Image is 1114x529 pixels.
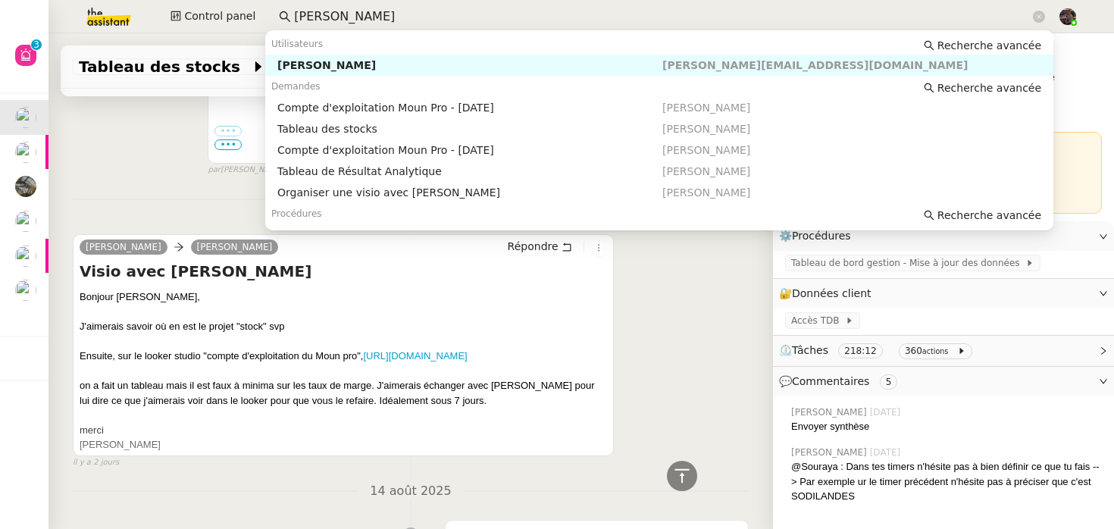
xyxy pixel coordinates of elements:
[277,164,662,178] div: Tableau de Résultat Analytique
[662,144,750,156] span: [PERSON_NAME]
[15,107,36,128] img: users%2FAXgjBsdPtrYuxuZvIJjRexEdqnq2%2Favatar%2F1599931753966.jpeg
[80,240,167,254] a: [PERSON_NAME]
[277,101,662,114] div: Compte d'exploitation Moun Pro - [DATE]
[31,39,42,50] nz-badge-sup: 3
[791,459,1102,504] div: @Souraya : Dans tes timers n'hésite pas à bien définir ce que tu fais --> Par exemple ur le timer...
[792,375,869,387] span: Commentaires
[363,350,467,362] a: [URL][DOMAIN_NAME]
[15,246,36,267] img: users%2FrLg9kJpOivdSURM9kMyTNR7xGo72%2Favatar%2Fb3a3d448-9218-437f-a4e5-c617cb932dda
[79,59,251,74] span: Tableau des stocks
[773,336,1114,365] div: ⏲️Tâches 218:12 360actions
[870,405,904,419] span: [DATE]
[33,39,39,53] p: 3
[662,186,750,199] span: [PERSON_NAME]
[294,7,1030,27] input: Rechercher
[792,287,871,299] span: Données client
[1059,8,1076,25] img: 2af2e8ed-4e7a-4339-b054-92d163d57814
[271,81,321,92] span: Demandes
[791,446,870,459] span: [PERSON_NAME]
[662,165,750,177] span: [PERSON_NAME]
[73,456,119,469] span: il y a 2 jours
[80,261,607,282] h4: Visio avec [PERSON_NAME]
[214,139,242,150] span: •••
[779,375,903,387] span: 💬
[80,378,607,408] div: on a fait un tableau mais il est faux à minima sur les taux de marge. J'aimerais échanger avec [P...
[80,290,607,452] div: Bonjour [PERSON_NAME],
[838,343,882,358] nz-tag: 218:12
[358,481,463,502] span: 14 août 2025
[662,59,968,71] span: [PERSON_NAME][EMAIL_ADDRESS][DOMAIN_NAME]
[214,153,742,168] div: -----
[791,419,1102,434] div: Envoyer synthèse
[779,227,858,245] span: ⚙️
[662,123,750,135] span: [PERSON_NAME]
[937,208,1041,223] span: Recherche avancée
[277,122,662,136] div: Tableau des stocks
[905,346,922,356] span: 360
[15,142,36,163] img: users%2FAXgjBsdPtrYuxuZvIJjRexEdqnq2%2Favatar%2F1599931753966.jpeg
[277,58,662,72] div: [PERSON_NAME]
[880,374,898,390] nz-tag: 5
[15,176,36,197] img: 390d5429-d57e-4c9b-b625-ae6f09e29702
[791,405,870,419] span: [PERSON_NAME]
[922,347,949,355] small: actions
[870,446,904,459] span: [DATE]
[773,221,1114,251] div: ⚙️Procédures
[271,208,322,219] span: Procédures
[271,39,323,49] span: Utilisateurs
[208,164,221,177] span: par
[773,367,1114,396] div: 💬Commentaires 5
[937,38,1041,53] span: Recherche avancée
[662,102,750,114] span: [PERSON_NAME]
[277,186,662,199] div: Organiser une visio avec [PERSON_NAME]
[792,230,851,242] span: Procédures
[214,126,242,136] label: •••
[779,285,878,302] span: 🔐
[508,239,559,254] span: Répondre
[191,240,279,254] a: [PERSON_NAME]
[15,211,36,232] img: users%2Fjeuj7FhI7bYLyCU6UIN9LElSS4x1%2Favatar%2F1678820456145.jpeg
[792,344,828,356] span: Tâches
[937,80,1041,95] span: Recherche avancée
[208,164,444,177] small: [PERSON_NAME] [PERSON_NAME]
[80,319,607,364] div: J'aimerais savoir où en est le projet "stock" svp Ensuite, sur le looker studio "compte d'exploit...
[277,143,662,157] div: Compte d'exploitation Moun Pro - [DATE]
[773,279,1114,308] div: 🔐Données client
[791,255,1025,271] span: Tableau de bord gestion - Mise à jour des données
[184,8,255,25] span: Control panel
[161,6,264,27] button: Control panel
[779,344,978,356] span: ⏲️
[80,437,607,452] div: [PERSON_NAME]
[80,423,607,438] div: merci
[502,238,577,255] button: Répondre
[791,313,845,328] span: Accès TDB
[15,280,36,301] img: users%2FdHO1iM5N2ObAeWsI96eSgBoqS9g1%2Favatar%2Fdownload.png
